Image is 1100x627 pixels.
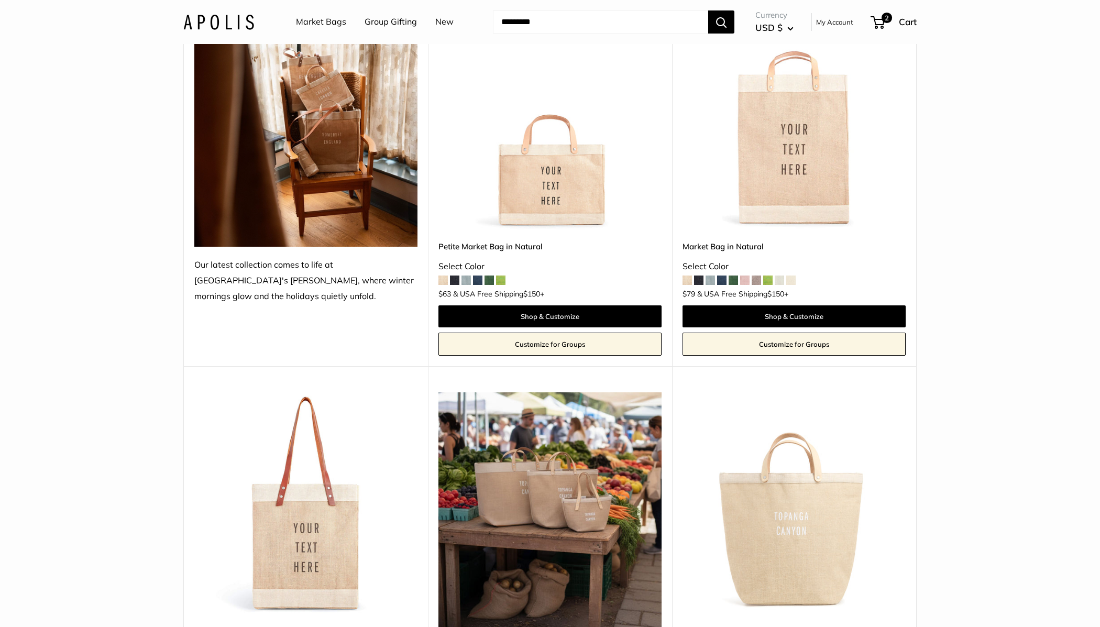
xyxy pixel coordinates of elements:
[523,289,540,299] span: $150
[365,14,417,30] a: Group Gifting
[493,10,708,34] input: Search...
[767,289,784,299] span: $150
[296,14,346,30] a: Market Bags
[194,392,417,615] a: description_Make it yours with custom printed text.Market Tote in Natural
[438,259,662,274] div: Select Color
[683,259,906,274] div: Select Color
[438,7,662,230] a: Petite Market Bag in NaturalPetite Market Bag in Natural
[683,7,906,230] img: Market Bag in Natural
[438,333,662,356] a: Customize for Groups
[683,289,695,299] span: $79
[697,290,788,298] span: & USA Free Shipping +
[194,7,417,247] img: Our latest collection comes to life at UK's Estelle Manor, where winter mornings glow and the hol...
[755,19,794,36] button: USD $
[683,333,906,356] a: Customize for Groups
[683,240,906,252] a: Market Bag in Natural
[683,392,906,615] a: Bucket Bag in NaturalBucket Bag in Natural
[708,10,734,34] button: Search
[755,22,783,33] span: USD $
[438,240,662,252] a: Petite Market Bag in Natural
[683,305,906,327] a: Shop & Customize
[435,14,454,30] a: New
[453,290,544,298] span: & USA Free Shipping +
[438,7,662,230] img: Petite Market Bag in Natural
[899,16,917,27] span: Cart
[755,8,794,23] span: Currency
[438,305,662,327] a: Shop & Customize
[183,14,254,29] img: Apolis
[194,257,417,304] div: Our latest collection comes to life at [GEOGRAPHIC_DATA]'s [PERSON_NAME], where winter mornings g...
[683,7,906,230] a: Market Bag in NaturalMarket Bag in Natural
[882,13,892,23] span: 2
[872,14,917,30] a: 2 Cart
[683,392,906,615] img: Bucket Bag in Natural
[438,289,451,299] span: $63
[194,392,417,615] img: description_Make it yours with custom printed text.
[816,16,853,28] a: My Account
